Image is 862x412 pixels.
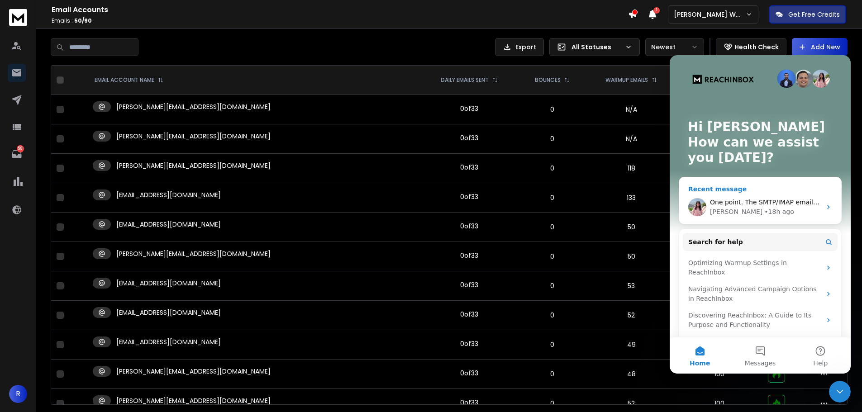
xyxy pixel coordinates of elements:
div: 0 of 33 [460,339,478,348]
button: Add New [792,38,848,56]
h1: Email Accounts [52,5,628,15]
td: N/A [586,124,677,154]
div: Discovering ReachInbox: A Guide to Its Purpose and Functionality [13,252,168,278]
p: 0 [524,105,581,114]
div: 0 of 33 [460,398,478,407]
span: Messages [75,305,106,311]
p: 0 [524,164,581,173]
div: 0 of 33 [460,163,478,172]
td: 52 [586,301,677,330]
p: [EMAIL_ADDRESS][DOMAIN_NAME] [116,279,221,288]
div: • 18h ago [95,152,124,161]
div: 0 of 33 [460,222,478,231]
div: [PERSON_NAME] [40,152,93,161]
p: [EMAIL_ADDRESS][DOMAIN_NAME] [116,308,221,317]
p: [PERSON_NAME][EMAIL_ADDRESS][DOMAIN_NAME] [116,132,271,141]
button: Help [121,282,181,318]
td: 53 [586,271,677,301]
span: Help [143,305,158,311]
button: Get Free Credits [769,5,846,24]
button: Messages [60,282,120,318]
td: 100 [676,360,762,389]
div: 0 of 33 [460,133,478,142]
p: 0 [524,223,581,232]
p: [PERSON_NAME][EMAIL_ADDRESS][DOMAIN_NAME] [116,367,271,376]
p: All Statuses [571,43,621,52]
span: 50 / 90 [74,17,92,24]
div: 0 of 33 [460,369,478,378]
button: Search for help [13,178,168,196]
span: One point. The SMTP/IMAP email server for the new 12 accounts is already being used with other ac... [40,143,668,151]
td: 49 [586,330,677,360]
p: [EMAIL_ADDRESS][DOMAIN_NAME] [116,220,221,229]
p: Emails : [52,17,628,24]
p: 0 [524,193,581,202]
div: 0 of 33 [460,280,478,289]
div: Discovering ReachInbox: A Guide to Its Purpose and Functionality [19,256,152,275]
p: Get Free Credits [788,10,840,19]
span: Home [20,305,40,311]
button: Newest [645,38,704,56]
td: 50 [586,213,677,242]
div: Navigating Advanced Campaign Options in ReachInbox [19,229,152,248]
p: WARMUP EMAILS [605,76,648,84]
p: 0 [524,311,581,320]
td: 118 [586,154,677,183]
td: 48 [586,360,677,389]
img: logo [9,9,27,26]
p: 58 [17,145,24,152]
button: Health Check [716,38,786,56]
p: 0 [524,369,581,379]
iframe: Intercom live chat [829,381,851,403]
p: 0 [524,134,581,143]
td: 133 [586,183,677,213]
span: Search for help [19,182,73,192]
p: BOUNCES [535,76,561,84]
p: [PERSON_NAME][EMAIL_ADDRESS][DOMAIN_NAME] [116,161,271,170]
p: [EMAIL_ADDRESS][DOMAIN_NAME] [116,337,221,346]
div: 0 of 33 [460,192,478,201]
p: 0 [524,399,581,408]
p: 0 [524,281,581,290]
div: Navigating Advanced Campaign Options in ReachInbox [13,226,168,252]
div: 0 of 33 [460,104,478,113]
p: [PERSON_NAME][EMAIL_ADDRESS][DOMAIN_NAME] [116,396,271,405]
div: EMAIL ACCOUNT NAME [95,76,163,84]
td: 50 [586,242,677,271]
button: R [9,385,27,403]
div: Optimizing Warmup Settings in ReachInbox [13,199,168,226]
p: 0 [524,340,581,349]
span: 1 [653,7,660,14]
p: [PERSON_NAME] Workspace [674,10,746,19]
div: Optimizing Warmup Settings in ReachInbox [19,203,152,222]
iframe: Intercom live chat [670,55,851,374]
p: 0 [524,252,581,261]
div: 0 of 33 [460,310,478,319]
p: DAILY EMAILS SENT [441,76,489,84]
p: [EMAIL_ADDRESS][DOMAIN_NAME] [116,190,221,199]
p: Health Check [734,43,779,52]
a: 58 [8,145,26,163]
p: [PERSON_NAME][EMAIL_ADDRESS][DOMAIN_NAME] [116,249,271,258]
td: N/A [586,95,677,124]
div: 0 of 33 [460,251,478,260]
button: Export [495,38,544,56]
p: [PERSON_NAME][EMAIL_ADDRESS][DOMAIN_NAME] [116,102,271,111]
